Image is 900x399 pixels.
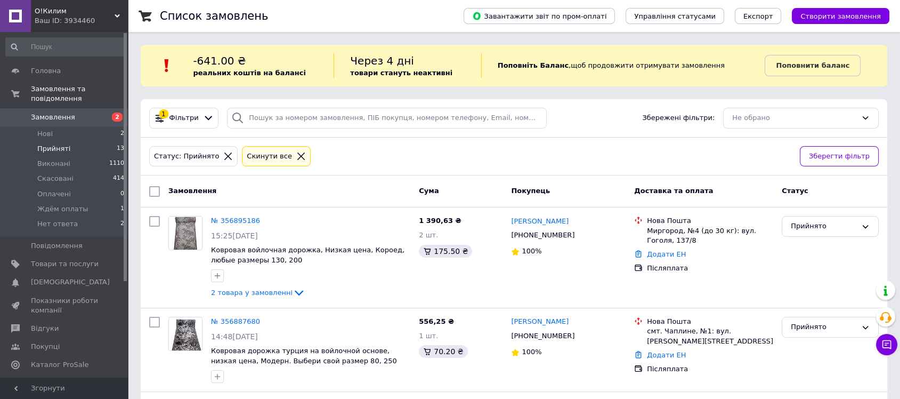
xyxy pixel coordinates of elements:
[169,113,199,123] span: Фільтри
[31,259,99,269] span: Товари та послуги
[647,250,686,258] a: Додати ЕН
[160,10,268,22] h1: Список замовлень
[792,8,889,24] button: Створити замовлення
[509,228,577,242] div: [PHONE_NUMBER]
[31,324,59,333] span: Відгуки
[31,360,88,370] span: Каталог ProSale
[120,129,124,139] span: 2
[419,345,467,358] div: 70.20 ₴
[168,187,216,195] span: Замовлення
[168,317,202,351] a: Фото товару
[168,216,202,250] a: Фото товару
[211,289,305,297] a: 2 товара у замовленні
[634,187,713,195] span: Доставка та оплата
[31,296,99,315] span: Показники роботи компанії
[5,37,125,57] input: Пошук
[419,231,438,239] span: 2 шт.
[37,204,88,214] span: Ждём оплаты
[169,217,202,250] img: Фото товару
[419,332,438,340] span: 1 шт.
[112,113,123,122] span: 2
[732,113,857,124] div: Не обрано
[120,219,124,229] span: 2
[211,246,404,264] a: Ковровая войлочная дорожка, Низкая цена, Короед, любые размеры 130, 200
[31,66,61,76] span: Головна
[735,8,782,24] button: Експорт
[800,12,881,20] span: Створити замовлення
[647,226,773,245] div: Миргород, №4 (до 30 кг): вул. Гоголя, 137/8
[781,12,889,20] a: Створити замовлення
[211,332,258,341] span: 14:48[DATE]
[109,159,124,169] span: 1110
[117,144,124,154] span: 13
[31,241,83,251] span: Повідомлення
[647,326,773,346] div: смт. Чаплине, №1: вул. [PERSON_NAME][STREET_ADDRESS]
[37,189,71,199] span: Оплачені
[498,61,569,69] b: Поповніть Баланс
[809,151,870,162] span: Зберегти фільтр
[626,8,724,24] button: Управління статусами
[634,12,716,20] span: Управління статусами
[419,245,472,258] div: 175.50 ₴
[522,247,541,255] span: 100%
[113,174,124,183] span: 414
[31,342,60,352] span: Покупці
[211,289,293,297] span: 2 товара у замовленні
[31,113,75,122] span: Замовлення
[791,221,857,232] div: Прийнято
[776,61,849,69] b: Поповнити баланс
[35,16,128,26] div: Ваш ID: 3934460
[350,54,414,67] span: Через 4 дні
[211,217,260,225] a: № 356895186
[35,6,115,16] span: О!Килим
[876,334,897,355] button: Чат з покупцем
[419,217,461,225] span: 1 390,63 ₴
[152,151,221,162] div: Статус: Прийнято
[350,69,452,77] b: товари стануть неактивні
[159,109,168,119] div: 1
[245,151,294,162] div: Cкинути все
[120,189,124,199] span: 0
[31,277,110,287] span: [DEMOGRAPHIC_DATA]
[642,113,715,123] span: Збережені фільтри:
[169,317,202,350] img: Фото товару
[791,322,857,333] div: Прийнято
[211,317,260,325] a: № 356887680
[782,187,808,195] span: Статус
[37,174,74,183] span: Скасовані
[481,53,765,78] div: , щоб продовжити отримувати замовлення
[120,204,124,214] span: 1
[37,144,70,154] span: Прийняті
[464,8,615,24] button: Завантажити звіт по пром-оплаті
[31,84,128,103] span: Замовлення та повідомлення
[647,216,773,226] div: Нова Пошта
[647,264,773,273] div: Післяплата
[800,146,879,167] button: Зберегти фільтр
[159,58,175,74] img: :exclamation:
[211,232,258,240] span: 15:25[DATE]
[743,12,773,20] span: Експорт
[419,317,454,325] span: 556,25 ₴
[37,159,70,169] span: Виконані
[647,351,686,359] a: Додати ЕН
[419,187,439,195] span: Cума
[193,69,306,77] b: реальних коштів на балансі
[472,11,606,21] span: Завантажити звіт по пром-оплаті
[765,55,861,76] a: Поповнити баланс
[647,317,773,326] div: Нова Пошта
[211,347,397,365] a: Ковровая дорожка турция на войлочной основе, низкая цена, Модерн. Выбери свой размер 80, 250
[522,348,541,356] span: 100%
[37,129,53,139] span: Нові
[647,364,773,374] div: Післяплата
[511,317,569,327] a: [PERSON_NAME]
[193,54,246,67] span: -641.00 ₴
[509,329,577,343] div: [PHONE_NUMBER]
[511,187,550,195] span: Покупець
[511,217,569,227] a: [PERSON_NAME]
[37,219,78,229] span: Нет ответа
[227,108,547,129] input: Пошук за номером замовлення, ПІБ покупця, номером телефону, Email, номером накладної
